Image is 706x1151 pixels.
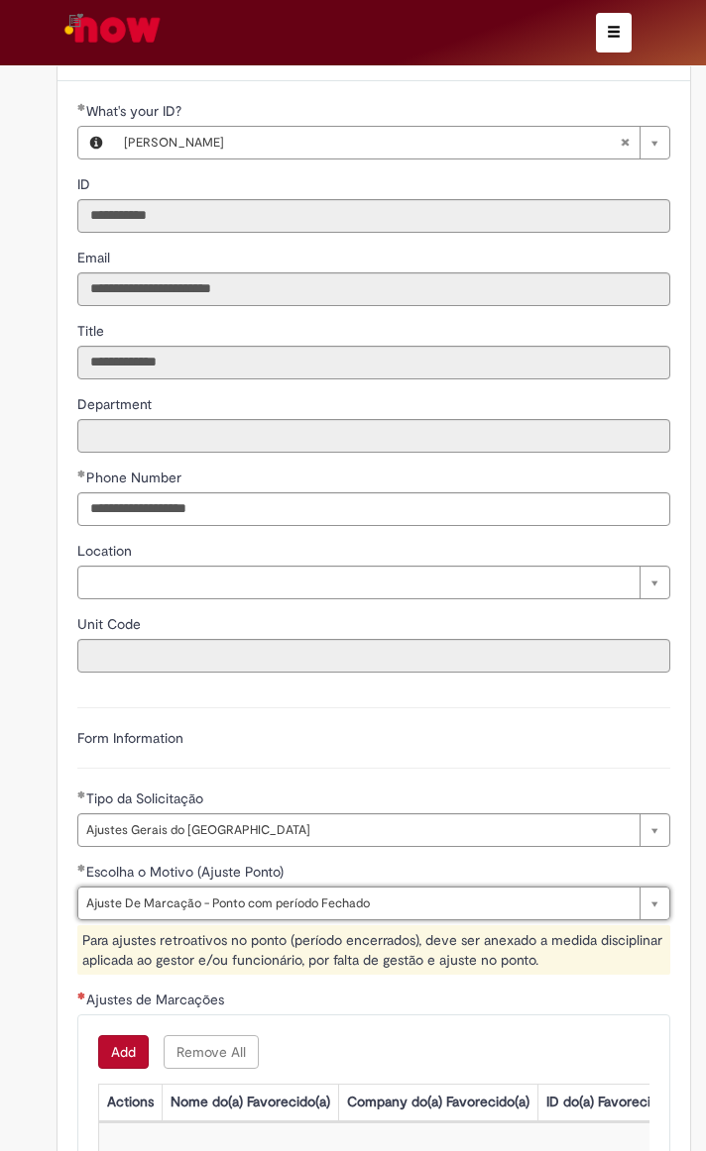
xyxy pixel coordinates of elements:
[77,394,156,414] label: Read only - Department
[86,814,630,846] span: Ajustes Gerais do [GEOGRAPHIC_DATA]
[77,566,670,599] a: Clear field Location
[77,103,86,111] span: Required Filled
[610,127,640,158] abbr: Clear field What's your ID?
[77,492,670,526] input: Phone Number
[77,790,86,798] span: Required Filled
[338,1084,537,1120] th: Company do(a) Favorecido(a)
[77,322,108,340] span: Read only - Title
[124,127,620,158] span: [PERSON_NAME]
[77,346,670,379] input: Title
[77,249,114,266] span: Read only - Email
[86,991,228,1008] span: Ajustes de Marcações
[77,199,670,233] input: ID
[86,102,185,120] span: Required - What's your ID?
[77,272,670,306] input: Email
[77,321,108,341] label: Read only - Title
[77,864,86,872] span: Required Filled
[77,248,114,267] label: Read only - Email
[77,614,145,634] label: Read only - Unit Code
[86,888,630,919] span: Ajuste De Marcação - Ponto com período Fechado
[77,925,670,975] div: Para ajustes retroativos no ponto (período encerrados), deve ser anexado a medida disciplinar apl...
[77,615,145,633] span: Read only - Unit Code
[77,175,94,193] span: Read only - ID
[77,470,86,477] span: Required Filled
[537,1084,689,1120] th: ID do(a) Favorecido(a)
[98,1035,149,1069] button: Add a row for Ajustes de Marcações
[77,419,670,453] input: Department
[114,127,669,158] a: [PERSON_NAME]Clear field What's your ID?
[77,639,670,673] input: Unit Code
[98,1084,162,1120] th: Actions
[77,174,94,194] label: Read only - ID
[596,13,632,52] button: Toggle navigation
[77,729,183,747] label: Form Information
[86,469,185,486] span: Phone Number
[86,863,288,881] span: Escolha o Motivo (Ajuste Ponto)
[77,542,136,560] span: Location
[162,1084,338,1120] th: Nome do(a) Favorecido(a)
[78,127,114,158] button: What's your ID?, Preview this record Matheus Silvino Barros de Oliveira
[77,395,156,413] span: Read only - Department
[86,789,207,807] span: Tipo da Solicitação
[77,992,86,999] span: Required
[61,10,164,50] img: ServiceNow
